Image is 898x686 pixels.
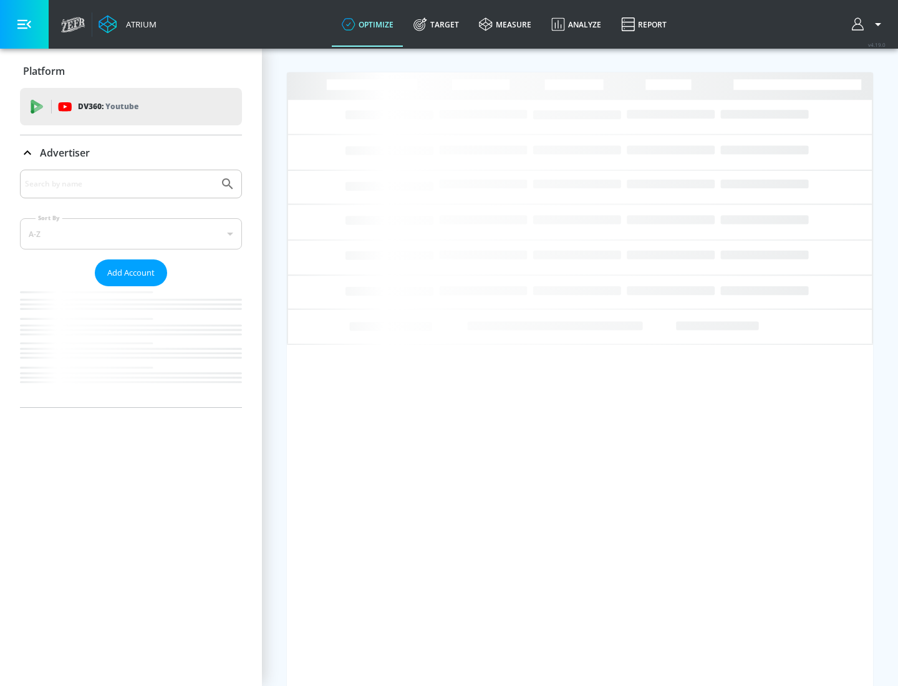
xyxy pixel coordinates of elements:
div: Platform [20,54,242,89]
a: Analyze [541,2,611,47]
label: Sort By [36,214,62,222]
div: Advertiser [20,170,242,407]
p: Advertiser [40,146,90,160]
a: measure [469,2,541,47]
p: Platform [23,64,65,78]
a: Report [611,2,677,47]
a: Target [403,2,469,47]
span: Add Account [107,266,155,280]
a: optimize [332,2,403,47]
p: Youtube [105,100,138,113]
button: Add Account [95,259,167,286]
div: A-Z [20,218,242,249]
p: DV360: [78,100,138,114]
a: Atrium [99,15,157,34]
span: v 4.19.0 [868,41,886,48]
div: Advertiser [20,135,242,170]
nav: list of Advertiser [20,286,242,407]
div: Atrium [121,19,157,30]
div: DV360: Youtube [20,88,242,125]
input: Search by name [25,176,214,192]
